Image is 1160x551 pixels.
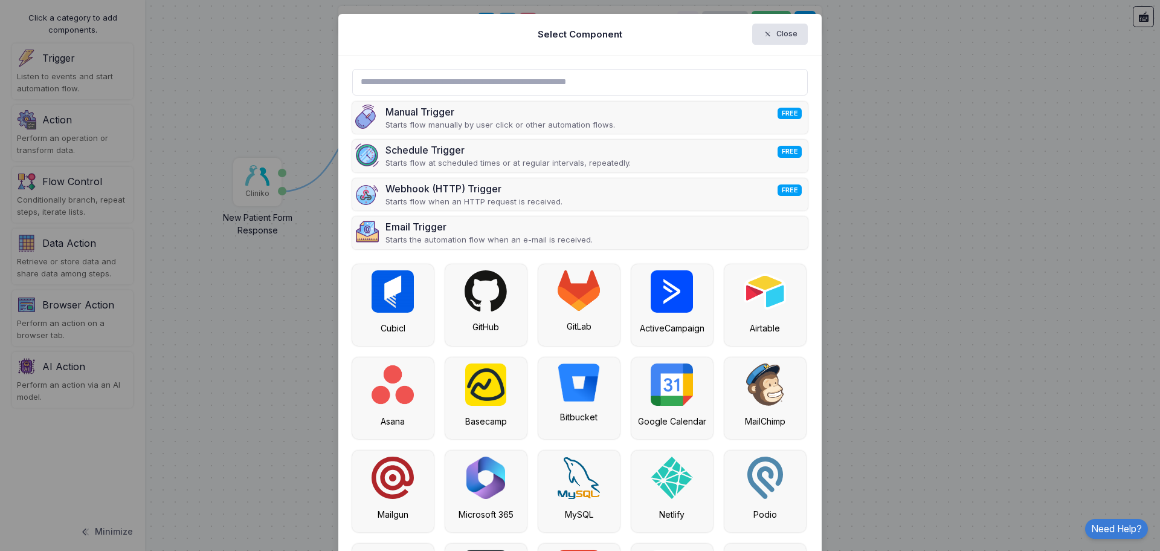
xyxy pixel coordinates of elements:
div: Netlify [637,508,707,521]
h5: Select Component [538,28,622,41]
button: Close [752,24,808,45]
div: Cubicl [358,322,428,334]
div: Mailgun [358,508,428,521]
div: Asana [358,415,428,428]
div: Bitbucket [544,411,614,423]
img: podio.svg [747,457,783,499]
img: microsoft-365.png [466,457,505,499]
img: webhook-v2.png [355,181,379,206]
p: Starts flow at scheduled times or at regular intervals, repeatedly. [385,157,631,169]
img: asana.png [372,364,414,406]
p: Starts flow when an HTTP request is received. [385,196,562,208]
img: bitbucket.png [558,364,600,402]
p: Starts flow manually by user click or other automation flows. [385,119,615,131]
img: schedule.png [355,143,379,167]
div: Manual Trigger [385,105,615,119]
div: Schedule Trigger [385,143,631,157]
div: Basecamp [451,415,521,428]
img: netlify.svg [651,457,693,499]
img: mailchimp.svg [746,364,784,406]
div: MySQL [544,508,614,521]
div: GitHub [451,321,521,333]
div: Google Calendar [637,415,707,428]
div: ActiveCampaign [637,322,707,334]
p: Starts the automation flow when an e-mail is received. [385,234,593,246]
img: email.png [355,220,379,244]
div: Podio [730,508,800,521]
img: airtable.png [744,270,786,313]
a: Need Help? [1085,519,1148,539]
div: Webhook (HTTP) Trigger [385,181,562,196]
span: FREE [778,146,802,157]
img: mailgun.svg [372,457,414,499]
img: gitlab.svg [558,270,600,311]
img: manual.png [355,105,379,129]
img: active-campaign.png [651,270,693,313]
img: github.svg [465,270,507,311]
span: FREE [778,184,802,196]
div: Airtable [730,322,800,334]
span: FREE [778,108,802,119]
img: cubicl.jpg [372,270,414,313]
div: Microsoft 365 [451,508,521,521]
div: MailChimp [730,415,800,428]
img: mysql.svg [558,457,600,499]
img: basecamp.png [465,364,506,406]
img: google-calendar.svg [651,364,693,406]
div: Email Trigger [385,220,593,234]
div: GitLab [544,320,614,333]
